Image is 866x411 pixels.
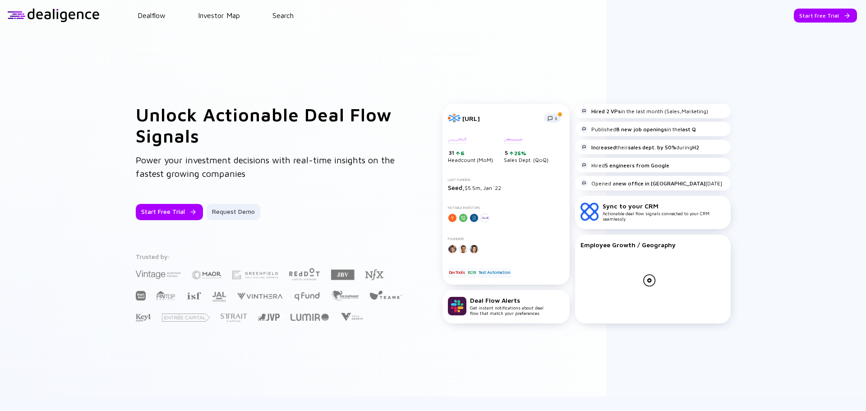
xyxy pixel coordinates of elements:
[603,202,725,222] div: Actionable deal flow signals connected to your CRM seamlessly
[221,314,247,322] img: Strait Capital
[448,184,564,191] div: $5.5m, Jan `22
[467,268,476,277] div: B2B
[136,204,203,220] button: Start Free Trial
[794,9,857,23] button: Start Free Trial
[448,237,564,241] div: Founders
[136,314,151,322] img: Key1 Capital
[448,268,466,277] div: DevTools
[272,11,294,19] a: Search
[462,115,539,122] div: [URL]
[258,314,280,321] img: Jerusalem Venture Partners
[448,178,564,182] div: Last Funding
[580,241,725,249] div: Employee Growth / Geography
[290,314,329,321] img: Lumir Ventures
[591,108,621,115] strong: Hired 2 VPs
[448,137,493,163] div: Headcount (MoM)
[340,313,364,321] img: Viola Growth
[616,180,705,187] strong: new office in [GEOGRAPHIC_DATA]
[448,184,465,191] span: Seed,
[628,144,676,151] strong: sales dept. by 50%
[448,206,564,210] div: Notable Investors
[294,291,320,301] img: Q Fund
[192,268,221,282] img: Maor Investments
[331,269,355,281] img: JBV Capital
[207,204,260,220] button: Request Demo
[470,296,544,304] div: Deal Flow Alerts
[237,292,283,300] img: Vinthera
[504,137,548,163] div: Sales Dept. (QoQ)
[157,291,175,300] img: FINTOP Capital
[580,107,708,115] div: in the last month (Sales,Marketing)
[460,150,465,157] div: 6
[331,291,359,301] img: The Elephant
[513,150,526,157] div: 25%
[580,180,722,187] div: Opened a [DATE]
[138,11,166,19] a: Dealflow
[591,144,616,151] strong: Increased
[289,266,320,281] img: Red Dot Capital Partners
[186,291,201,300] img: Israel Secondary Fund
[692,144,699,151] strong: H2
[136,104,406,146] h1: Unlock Actionable Deal Flow Signals
[162,314,210,322] img: Entrée Capital
[369,290,402,300] img: Team8
[605,162,669,169] strong: 5 engineers from Google
[580,125,696,133] div: Published in the
[505,149,548,157] div: 5
[580,143,699,151] div: their during
[616,126,667,133] strong: 8 new job openings
[198,11,240,19] a: Investor Map
[603,202,725,210] div: Sync to your CRM
[136,155,395,179] span: Power your investment decisions with real-time insights on the fastest growing companies
[136,253,404,260] div: Trusted by:
[449,149,493,157] div: 31
[232,271,278,279] img: Greenfield Partners
[681,126,696,133] strong: last Q
[478,268,511,277] div: Test Automation
[470,296,544,316] div: Get instant notifications about deal flow that match your preferences
[136,269,181,280] img: Vintage Investment Partners
[580,162,669,169] div: Hired
[212,292,226,302] img: JAL Ventures
[365,269,383,280] img: NFX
